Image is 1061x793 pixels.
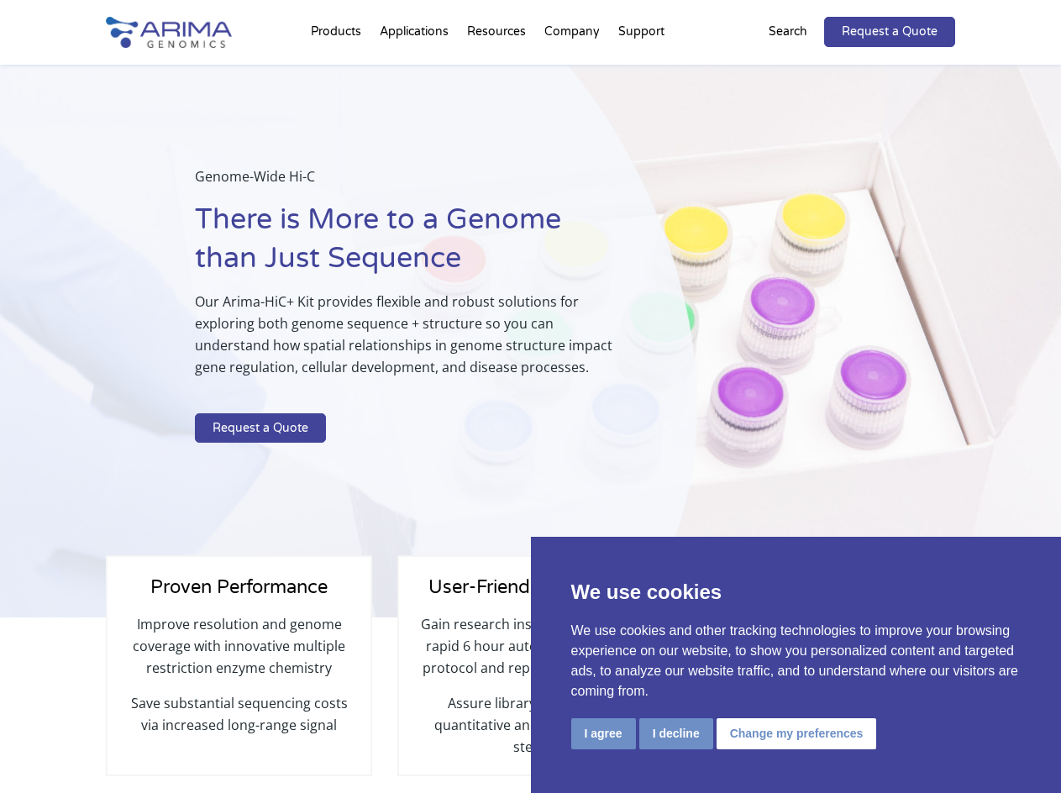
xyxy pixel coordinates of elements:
[195,165,612,201] p: Genome-Wide Hi-C
[195,413,326,444] a: Request a Quote
[571,718,636,749] button: I agree
[124,613,354,692] p: Improve resolution and genome coverage with innovative multiple restriction enzyme chemistry
[571,577,1022,607] p: We use cookies
[416,692,645,758] p: Assure library quality with quantitative and predictive QC steps
[639,718,713,749] button: I decline
[195,291,612,391] p: Our Arima-HiC+ Kit provides flexible and robust solutions for exploring both genome sequence + st...
[428,576,632,598] span: User-Friendly Workflow
[124,692,354,736] p: Save substantial sequencing costs via increased long-range signal
[106,17,232,48] img: Arima-Genomics-logo
[195,201,612,291] h1: There is More to a Genome than Just Sequence
[717,718,877,749] button: Change my preferences
[769,21,807,43] p: Search
[416,613,645,692] p: Gain research insights quickly with rapid 6 hour automation-friendly protocol and reproducible re...
[150,576,328,598] span: Proven Performance
[571,621,1022,701] p: We use cookies and other tracking technologies to improve your browsing experience on our website...
[824,17,955,47] a: Request a Quote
